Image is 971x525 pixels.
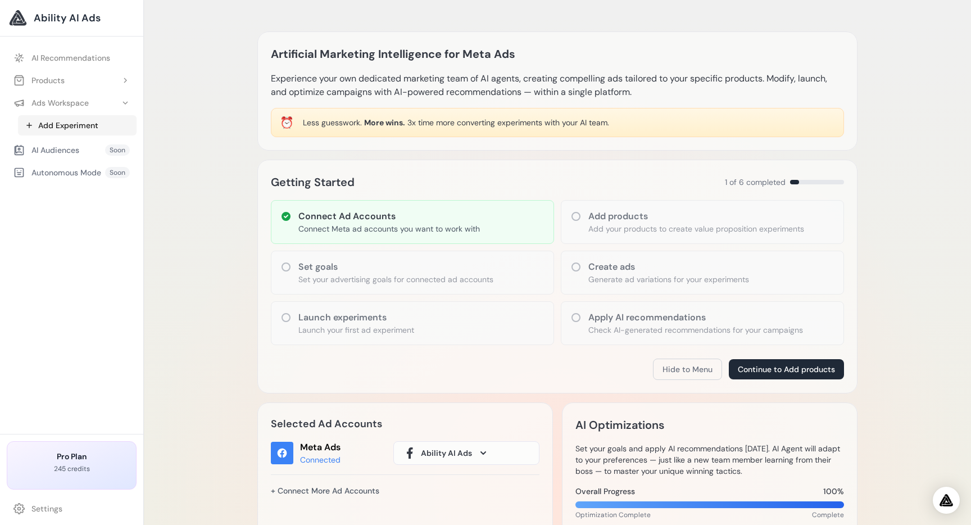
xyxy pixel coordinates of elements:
h3: Connect Ad Accounts [298,210,480,223]
h3: Apply AI recommendations [588,311,803,324]
h3: Launch experiments [298,311,414,324]
p: Connect Meta ad accounts you want to work with [298,223,480,234]
p: Set your goals and apply AI recommendations [DATE]. AI Agent will adapt to your preferences — jus... [575,443,844,477]
button: Ability AI Ads [393,441,539,465]
h3: Set goals [298,260,493,274]
span: Optimization Complete [575,510,651,519]
a: Add Experiment [18,115,137,135]
div: AI Audiences [13,144,79,156]
button: Continue to Add products [729,359,844,379]
span: 100% [823,486,844,497]
span: Ability AI Ads [421,447,472,459]
h2: AI Optimizations [575,416,664,434]
h3: Pro Plan [16,451,127,462]
p: Add your products to create value proposition experiments [588,223,804,234]
p: Set your advertising goals for connected ad accounts [298,274,493,285]
a: + Connect More Ad Accounts [271,481,379,500]
h3: Create ads [588,260,749,274]
span: Complete [812,510,844,519]
p: Experience your own dedicated marketing team of AI agents, creating compelling ads tailored to yo... [271,72,844,99]
p: Generate ad variations for your experiments [588,274,749,285]
div: ⏰ [280,115,294,130]
span: More wins. [364,117,405,128]
h1: Artificial Marketing Intelligence for Meta Ads [271,45,515,63]
div: Autonomous Mode [13,167,101,178]
h2: Getting Started [271,173,355,191]
div: Open Intercom Messenger [933,487,960,514]
div: Meta Ads [300,441,341,454]
span: 1 of 6 completed [725,176,786,188]
button: Ads Workspace [7,93,137,113]
span: Overall Progress [575,486,635,497]
a: Ability AI Ads [9,9,134,27]
div: Products [13,75,65,86]
button: Hide to Menu [653,359,722,380]
div: Connected [300,454,341,465]
span: Less guesswork. [303,117,362,128]
button: Products [7,70,137,90]
p: 245 credits [16,464,127,473]
span: Soon [105,144,130,156]
h2: Selected Ad Accounts [271,416,539,432]
p: Launch your first ad experiment [298,324,414,336]
a: AI Recommendations [7,48,137,68]
span: Ability AI Ads [34,10,101,26]
div: Ads Workspace [13,97,89,108]
span: 3x time more converting experiments with your AI team. [407,117,609,128]
a: Settings [7,499,137,519]
p: Check AI-generated recommendations for your campaigns [588,324,803,336]
h3: Add products [588,210,804,223]
span: Soon [105,167,130,178]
